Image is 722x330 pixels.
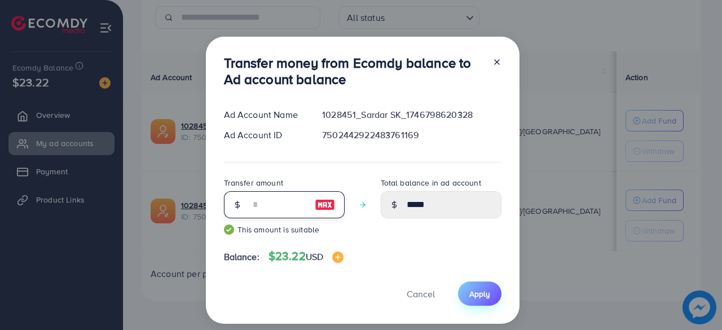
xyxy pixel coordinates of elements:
div: Ad Account ID [215,129,314,142]
img: image [315,198,335,212]
small: This amount is suitable [224,224,345,235]
label: Transfer amount [224,177,283,188]
div: Ad Account Name [215,108,314,121]
img: guide [224,225,234,235]
span: Cancel [407,288,435,300]
div: 7502442922483761169 [313,129,510,142]
img: image [332,252,344,263]
div: 1028451_Sardar SK_1746798620328 [313,108,510,121]
h3: Transfer money from Ecomdy balance to Ad account balance [224,55,483,87]
span: USD [306,250,323,263]
label: Total balance in ad account [381,177,481,188]
button: Cancel [393,281,449,306]
h4: $23.22 [268,249,344,263]
button: Apply [458,281,501,306]
span: Apply [469,288,490,300]
span: Balance: [224,250,259,263]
